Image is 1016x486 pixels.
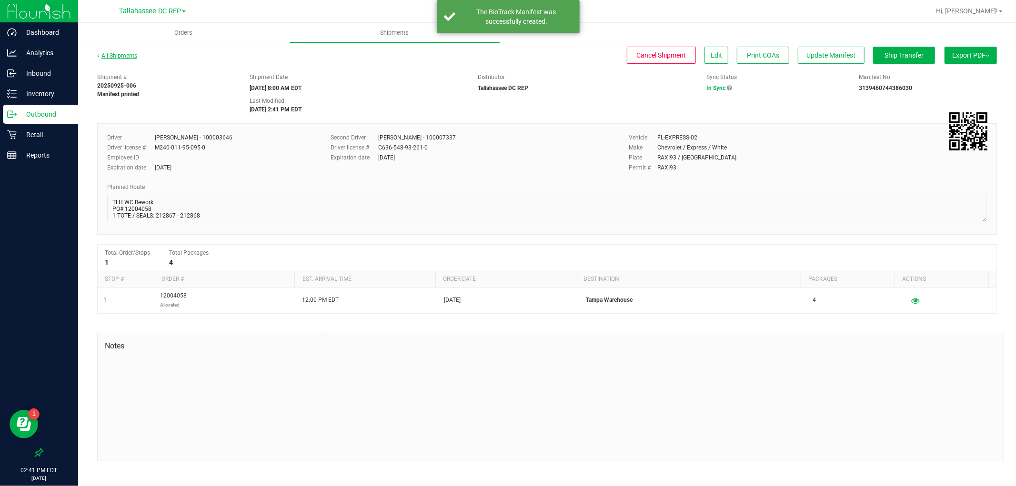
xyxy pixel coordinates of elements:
[747,51,779,59] span: Print COAs
[657,143,727,152] div: Chevrolet / Express / White
[378,153,395,162] div: [DATE]
[576,271,801,288] th: Destination
[4,475,74,482] p: [DATE]
[895,271,988,288] th: Actions
[331,133,378,142] label: Second Driver
[435,271,576,288] th: Order date
[7,28,17,37] inline-svg: Dashboard
[107,153,155,162] label: Employee ID
[813,296,816,305] span: 4
[629,153,657,162] label: Plate
[331,143,378,152] label: Driver license #
[949,112,987,150] img: Scan me!
[250,73,288,81] label: Shipment Date
[629,133,657,142] label: Vehicle
[859,85,912,91] strong: 3139460744386030
[4,466,74,475] p: 02:41 PM EDT
[17,149,74,161] p: Reports
[737,47,789,64] button: Print COAs
[107,143,155,152] label: Driver license #
[17,88,74,99] p: Inventory
[657,163,676,172] div: RAXI93
[17,27,74,38] p: Dashboard
[586,296,802,305] p: Tampa Warehouse
[7,150,17,160] inline-svg: Reports
[936,7,998,15] span: Hi, [PERSON_NAME]!
[105,249,150,256] span: Total Order/Stops
[160,291,187,309] span: 12004058
[98,271,154,288] th: Stop #
[169,258,173,266] strong: 4
[7,130,17,139] inline-svg: Retail
[97,82,136,89] strong: 20250925-006
[478,73,505,81] label: Distributor
[949,112,987,150] qrcode: 20250925-006
[169,249,209,256] span: Total Packages
[807,51,856,59] span: Update Manifest
[461,7,573,26] div: The BioTrack Manifest was successfully created.
[378,143,428,152] div: C636-548-93-261-0
[107,163,155,172] label: Expiration date
[103,296,107,305] span: 1
[444,296,461,305] span: [DATE]
[10,410,38,438] iframe: Resource center
[28,408,40,420] iframe: Resource center unread badge
[294,271,435,288] th: Est. arrival time
[155,143,205,152] div: M240-011-95-095-0
[885,51,924,59] span: Ship Transfer
[7,109,17,119] inline-svg: Outbound
[97,91,139,98] strong: Manifest printed
[331,153,378,162] label: Expiration date
[637,51,686,59] span: Cancel Shipment
[711,51,722,59] span: Edit
[162,29,206,37] span: Orders
[378,133,456,142] div: [PERSON_NAME] - 100007337
[119,7,181,15] span: Tallahassee DC REP
[629,143,657,152] label: Make
[801,271,895,288] th: Packages
[952,51,989,59] span: Export PDF
[155,163,171,172] div: [DATE]
[250,85,302,91] strong: [DATE] 8:00 AM EDT
[859,73,892,81] label: Manifest No.
[107,133,155,142] label: Driver
[34,448,44,457] label: Pin the sidebar to full width on large screens
[17,47,74,59] p: Analytics
[17,129,74,140] p: Retail
[105,340,319,352] span: Notes
[78,23,289,43] a: Orders
[97,73,235,81] span: Shipment #
[627,47,696,64] button: Cancel Shipment
[657,153,736,162] div: RAXI93 / [GEOGRAPHIC_DATA]
[945,47,997,64] button: Export PDF
[873,47,935,64] button: Ship Transfer
[155,133,232,142] div: [PERSON_NAME] - 100003646
[250,97,284,105] label: Last Modified
[107,184,145,190] span: Planned Route
[629,163,657,172] label: Permit #
[97,52,137,59] a: All Shipments
[704,47,728,64] button: Edit
[706,73,737,81] label: Sync Status
[368,29,422,37] span: Shipments
[798,47,865,64] button: Update Manifest
[706,85,725,91] span: In Sync
[478,85,529,91] strong: Tallahassee DC REP
[154,271,294,288] th: Order #
[105,258,109,266] strong: 1
[302,296,339,305] span: 12:00 PM EDT
[17,68,74,79] p: Inbound
[657,133,697,142] div: FL-EXPRESS-02
[7,69,17,78] inline-svg: Inbound
[7,89,17,99] inline-svg: Inventory
[17,109,74,120] p: Outbound
[250,106,302,113] strong: [DATE] 2:41 PM EDT
[7,48,17,58] inline-svg: Analytics
[289,23,500,43] a: Shipments
[160,300,187,309] p: Allocated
